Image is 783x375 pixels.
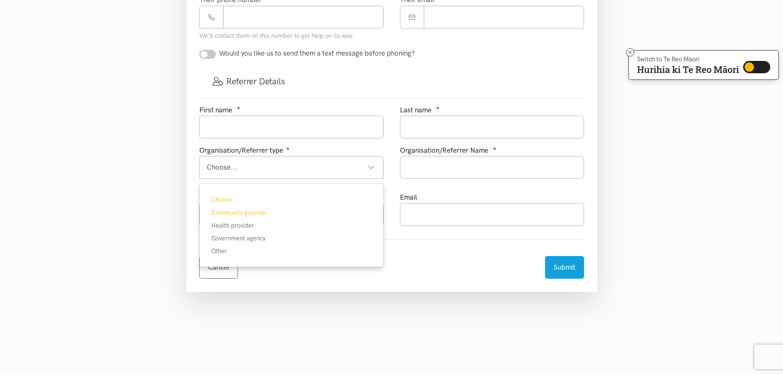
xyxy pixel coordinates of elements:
[199,256,238,279] a: Cancel
[219,49,415,57] span: Would you like us to send them a text message before phoning?
[223,6,383,28] input: Phone number
[199,105,232,116] label: First name
[212,75,571,87] h3: Referrer Details
[493,145,497,151] sup: ●
[200,208,383,218] div: Community provider
[199,32,353,40] small: We'll contact them on this number to get help on its way.
[200,221,383,231] div: Health provider
[207,162,375,173] div: Choose...
[637,57,739,62] p: Switch to Te Reo Māori
[637,66,739,73] p: Hurihia ki Te Reo Māori
[237,105,240,111] sup: ●
[200,246,383,256] div: Other
[400,192,417,203] label: Email
[200,233,383,243] div: Government agency
[200,195,383,205] div: Choose...
[400,145,488,156] label: Organisation/Referrer Name
[424,6,584,28] input: Email
[400,105,432,116] label: Last name
[545,256,584,279] button: Submit
[437,105,440,111] sup: ●
[199,145,383,156] div: Organisation/Referrer type
[286,145,290,151] sup: ●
